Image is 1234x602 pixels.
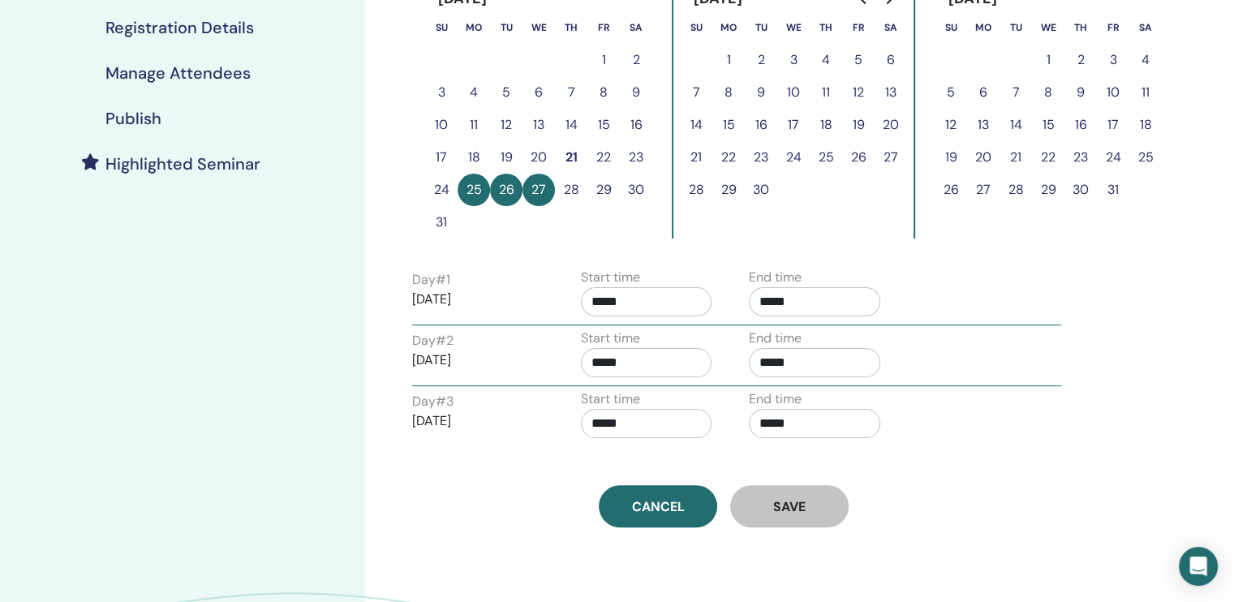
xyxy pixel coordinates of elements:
a: Cancel [599,485,717,527]
th: Saturday [620,11,652,44]
button: 2 [1064,44,1097,76]
button: 28 [680,174,712,206]
label: Start time [581,389,640,409]
button: 4 [458,76,490,109]
button: 13 [875,76,907,109]
label: Day # 1 [412,270,450,290]
th: Monday [967,11,1000,44]
button: 25 [810,141,842,174]
button: 7 [1000,76,1032,109]
button: 21 [680,141,712,174]
button: 15 [1032,109,1064,141]
button: 29 [712,174,745,206]
label: Day # 3 [412,392,454,411]
p: [DATE] [412,350,544,370]
h4: Publish [105,109,161,128]
button: 30 [620,174,652,206]
button: 18 [810,109,842,141]
th: Thursday [810,11,842,44]
button: 6 [875,44,907,76]
button: 27 [875,141,907,174]
button: 9 [745,76,777,109]
button: 4 [1129,44,1162,76]
button: 9 [620,76,652,109]
button: 24 [1097,141,1129,174]
th: Wednesday [1032,11,1064,44]
th: Tuesday [490,11,522,44]
button: 3 [777,44,810,76]
button: 13 [522,109,555,141]
th: Saturday [1129,11,1162,44]
button: 6 [967,76,1000,109]
button: 9 [1064,76,1097,109]
button: 8 [712,76,745,109]
label: Start time [581,329,640,348]
button: 20 [967,141,1000,174]
button: 26 [842,141,875,174]
button: 17 [425,141,458,174]
button: 2 [620,44,652,76]
th: Monday [712,11,745,44]
button: 24 [777,141,810,174]
button: 5 [935,76,967,109]
button: 2 [745,44,777,76]
button: 11 [458,109,490,141]
button: 27 [522,174,555,206]
button: 19 [490,141,522,174]
button: 29 [587,174,620,206]
th: Sunday [425,11,458,44]
span: Save [773,498,806,515]
h4: Manage Attendees [105,63,251,83]
h4: Highlighted Seminar [105,154,260,174]
button: 11 [1129,76,1162,109]
th: Tuesday [745,11,777,44]
button: 19 [842,109,875,141]
button: 27 [967,174,1000,206]
button: 20 [875,109,907,141]
button: 8 [1032,76,1064,109]
th: Sunday [935,11,967,44]
th: Monday [458,11,490,44]
button: 14 [680,109,712,141]
button: 22 [712,141,745,174]
button: 14 [1000,109,1032,141]
button: 29 [1032,174,1064,206]
button: 26 [935,174,967,206]
button: 5 [490,76,522,109]
button: 12 [490,109,522,141]
button: 20 [522,141,555,174]
button: 11 [810,76,842,109]
button: 3 [1097,44,1129,76]
button: 21 [555,141,587,174]
button: 23 [620,141,652,174]
button: 10 [425,109,458,141]
button: 7 [555,76,587,109]
span: Cancel [632,498,685,515]
label: End time [749,389,802,409]
th: Friday [1097,11,1129,44]
button: 1 [712,44,745,76]
button: 24 [425,174,458,206]
button: 30 [1064,174,1097,206]
th: Wednesday [777,11,810,44]
th: Tuesday [1000,11,1032,44]
button: 10 [777,76,810,109]
button: 19 [935,141,967,174]
button: 28 [555,174,587,206]
button: 22 [587,141,620,174]
button: 1 [587,44,620,76]
button: 28 [1000,174,1032,206]
button: 16 [1064,109,1097,141]
button: Save [730,485,849,527]
th: Friday [587,11,620,44]
button: 25 [1129,141,1162,174]
p: [DATE] [412,290,544,309]
th: Wednesday [522,11,555,44]
button: 23 [745,141,777,174]
button: 12 [842,76,875,109]
th: Thursday [1064,11,1097,44]
button: 7 [680,76,712,109]
label: End time [749,329,802,348]
button: 6 [522,76,555,109]
button: 31 [1097,174,1129,206]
